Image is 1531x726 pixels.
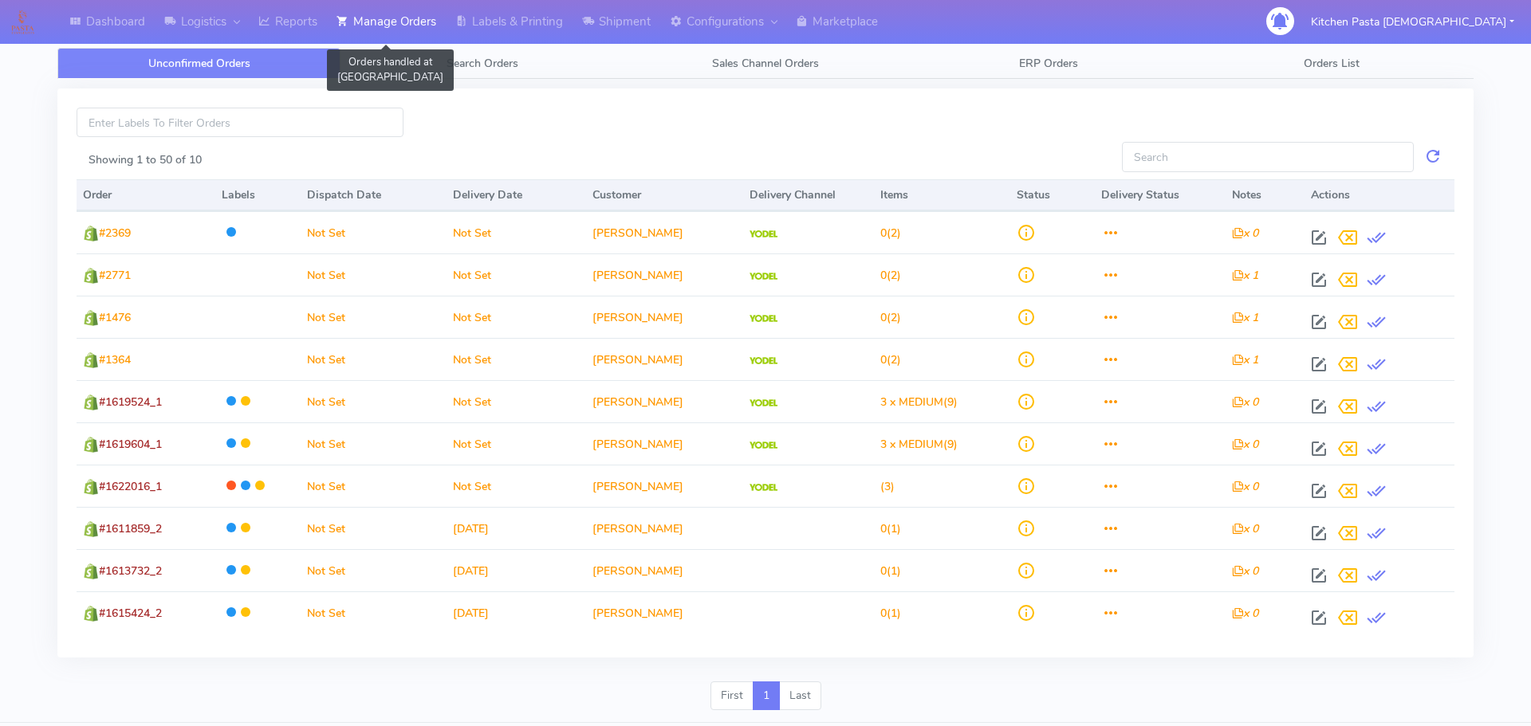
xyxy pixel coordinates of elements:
img: Yodel [750,441,777,449]
span: 0 [880,352,887,367]
td: [DATE] [447,591,585,634]
input: Search [1122,142,1414,171]
th: Labels [215,179,300,211]
span: (2) [880,226,901,241]
span: (9) [880,437,958,452]
td: Not Set [301,296,447,338]
span: #1622016_1 [99,479,162,494]
span: #2369 [99,226,131,241]
img: Yodel [750,399,777,407]
span: (9) [880,394,958,410]
span: #1619524_1 [99,394,162,410]
td: Not Set [301,591,447,634]
i: x 1 [1232,268,1258,283]
span: #1613732_2 [99,563,162,579]
th: Items [874,179,1010,211]
td: Not Set [447,422,585,465]
td: [DATE] [447,549,585,591]
input: Enter Labels To Filter Orders [77,108,403,137]
ul: Tabs [57,48,1474,79]
td: Not Set [447,253,585,296]
td: [PERSON_NAME] [586,549,743,591]
td: [DATE] [447,507,585,549]
td: [PERSON_NAME] [586,591,743,634]
td: Not Set [301,422,447,465]
span: Sales Channel Orders [712,56,819,71]
span: 0 [880,226,887,241]
span: #1364 [99,352,131,367]
img: Yodel [750,273,777,281]
td: Not Set [447,380,585,422]
span: #1476 [99,310,131,325]
span: 3 x MEDIUM [880,394,943,410]
img: Yodel [750,315,777,323]
span: 0 [880,563,887,579]
label: Showing 1 to 50 of 10 [89,151,202,168]
td: [PERSON_NAME] [586,253,743,296]
td: Not Set [301,465,447,507]
td: [PERSON_NAME] [586,296,743,338]
i: x 0 [1232,563,1258,579]
td: [PERSON_NAME] [586,380,743,422]
span: 0 [880,606,887,621]
i: x 1 [1232,352,1258,367]
img: Yodel [750,230,777,238]
span: (2) [880,352,901,367]
th: Customer [586,179,743,211]
span: #1619604_1 [99,437,162,452]
img: Yodel [750,357,777,365]
span: Unconfirmed Orders [148,56,250,71]
span: (2) [880,268,901,283]
span: #2771 [99,268,131,283]
i: x 0 [1232,226,1258,241]
span: (3) [880,479,895,494]
span: 0 [880,268,887,283]
th: Delivery Date [447,179,585,211]
span: (1) [880,606,901,621]
td: Not Set [301,211,447,253]
a: 1 [753,681,780,710]
span: Orders List [1304,56,1360,71]
span: (2) [880,310,901,325]
td: [PERSON_NAME] [586,422,743,465]
td: Not Set [301,338,447,380]
td: [PERSON_NAME] [586,507,743,549]
span: #1611859_2 [99,521,162,536]
span: Search Orders [447,56,518,71]
td: Not Set [447,338,585,380]
span: 0 [880,310,887,325]
td: Not Set [301,380,447,422]
span: 0 [880,521,887,536]
td: Not Set [301,507,447,549]
th: Dispatch Date [301,179,447,211]
th: Actions [1305,179,1454,211]
td: Not Set [447,211,585,253]
th: Status [1010,179,1095,211]
i: x 0 [1232,437,1258,452]
button: Kitchen Pasta [DEMOGRAPHIC_DATA] [1299,6,1526,38]
i: x 0 [1232,394,1258,410]
span: (1) [880,521,901,536]
th: Delivery Status [1095,179,1226,211]
td: Not Set [301,253,447,296]
span: ERP Orders [1019,56,1078,71]
td: [PERSON_NAME] [586,211,743,253]
td: Not Set [447,296,585,338]
img: Yodel [750,484,777,492]
td: [PERSON_NAME] [586,338,743,380]
td: [PERSON_NAME] [586,465,743,507]
td: Not Set [301,549,447,591]
i: x 0 [1232,606,1258,621]
i: x 0 [1232,479,1258,494]
td: Not Set [447,465,585,507]
th: Notes [1226,179,1305,211]
th: Order [77,179,215,211]
th: Delivery Channel [743,179,874,211]
span: #1615424_2 [99,606,162,621]
span: (1) [880,563,901,579]
i: x 0 [1232,521,1258,536]
i: x 1 [1232,310,1258,325]
span: 3 x MEDIUM [880,437,943,452]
